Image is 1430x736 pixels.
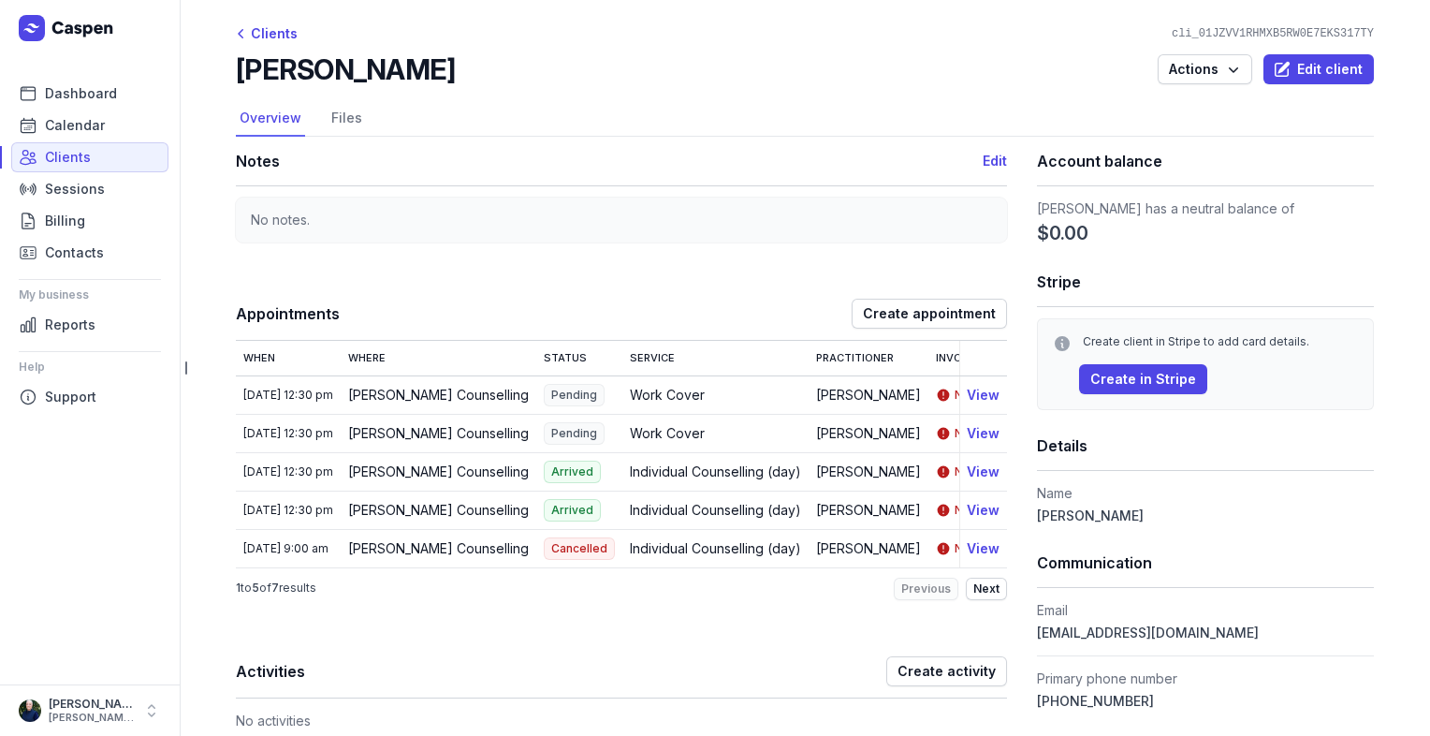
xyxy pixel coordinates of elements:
[1164,26,1381,41] div: cli_01JZVV1RHMXB5RW0E7EKS317TY
[271,581,279,595] span: 7
[252,581,259,595] span: 5
[955,464,1014,479] span: No invoice
[19,699,41,722] img: User profile image
[544,384,605,406] span: Pending
[341,491,536,529] td: [PERSON_NAME] Counselling
[966,578,1007,600] button: Next
[341,375,536,414] td: [PERSON_NAME] Counselling
[243,503,333,518] div: [DATE] 12:30 pm
[1037,269,1374,295] h1: Stripe
[1275,58,1363,81] span: Edit client
[1090,368,1196,390] span: Create in Stripe
[45,314,95,336] span: Reports
[901,581,951,596] span: Previous
[236,658,886,684] h1: Activities
[236,581,316,596] p: to of results
[236,148,983,174] h1: Notes
[1037,220,1088,246] span: $0.00
[236,52,455,86] h2: [PERSON_NAME]
[251,212,310,228] span: No notes.
[236,581,241,595] span: 1
[341,341,536,375] th: Where
[236,699,1007,732] div: No activities
[809,414,928,452] td: [PERSON_NAME]
[236,341,341,375] th: When
[236,22,298,45] div: Clients
[1037,625,1259,640] span: [EMAIL_ADDRESS][DOMAIN_NAME]
[236,301,852,327] h1: Appointments
[45,178,105,200] span: Sessions
[1037,668,1374,690] dt: Primary phone number
[341,452,536,491] td: [PERSON_NAME] Counselling
[863,302,996,325] span: Create appointment
[955,426,1014,441] span: No invoice
[1037,200,1294,216] span: [PERSON_NAME] has a neutral balance of
[894,578,958,600] button: Previous
[1037,508,1144,523] span: [PERSON_NAME]
[809,491,928,529] td: [PERSON_NAME]
[544,461,601,483] span: Arrived
[622,414,809,452] td: Work Cover
[1079,364,1207,394] button: Create in Stripe
[341,414,536,452] td: [PERSON_NAME] Counselling
[243,541,333,556] div: [DATE] 9:00 am
[544,537,615,560] span: Cancelled
[45,114,105,137] span: Calendar
[328,101,366,137] a: Files
[967,384,1000,406] button: View
[809,341,928,375] th: Practitioner
[536,341,622,375] th: Status
[243,426,333,441] div: [DATE] 12:30 pm
[1037,482,1374,505] dt: Name
[45,146,91,169] span: Clients
[1263,54,1374,84] button: Edit client
[983,150,1007,172] button: Edit
[45,82,117,105] span: Dashboard
[243,464,333,479] div: [DATE] 12:30 pm
[49,697,135,712] div: [PERSON_NAME]
[1083,334,1358,349] div: Create client in Stripe to add card details.
[1037,148,1374,174] h1: Account balance
[49,712,135,725] div: [PERSON_NAME][EMAIL_ADDRESS][DOMAIN_NAME][PERSON_NAME]
[544,422,605,445] span: Pending
[544,499,601,522] span: Arrived
[1037,433,1374,459] h1: Details
[1158,54,1252,84] button: Actions
[809,452,928,491] td: [PERSON_NAME]
[236,101,1374,137] nav: Tabs
[236,101,305,137] a: Overview
[973,581,1000,596] span: Next
[243,388,333,403] div: [DATE] 12:30 pm
[1037,599,1374,622] dt: Email
[1169,58,1241,81] span: Actions
[45,210,85,232] span: Billing
[1037,693,1154,709] span: [PHONE_NUMBER]
[19,352,161,382] div: Help
[967,499,1000,522] button: View
[967,422,1000,445] button: View
[955,503,1014,518] span: No invoice
[622,452,809,491] td: Individual Counselling (day)
[809,529,928,567] td: [PERSON_NAME]
[45,242,104,264] span: Contacts
[955,541,1014,556] span: No invoice
[45,386,96,408] span: Support
[967,461,1000,483] button: View
[622,375,809,414] td: Work Cover
[622,529,809,567] td: Individual Counselling (day)
[897,660,996,683] span: Create activity
[622,491,809,529] td: Individual Counselling (day)
[19,280,161,310] div: My business
[967,537,1000,560] button: View
[928,341,1021,375] th: Invoice
[1037,550,1374,576] h1: Communication
[622,341,809,375] th: Service
[341,529,536,567] td: [PERSON_NAME] Counselling
[955,388,1014,403] span: No invoice
[809,375,928,414] td: [PERSON_NAME]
